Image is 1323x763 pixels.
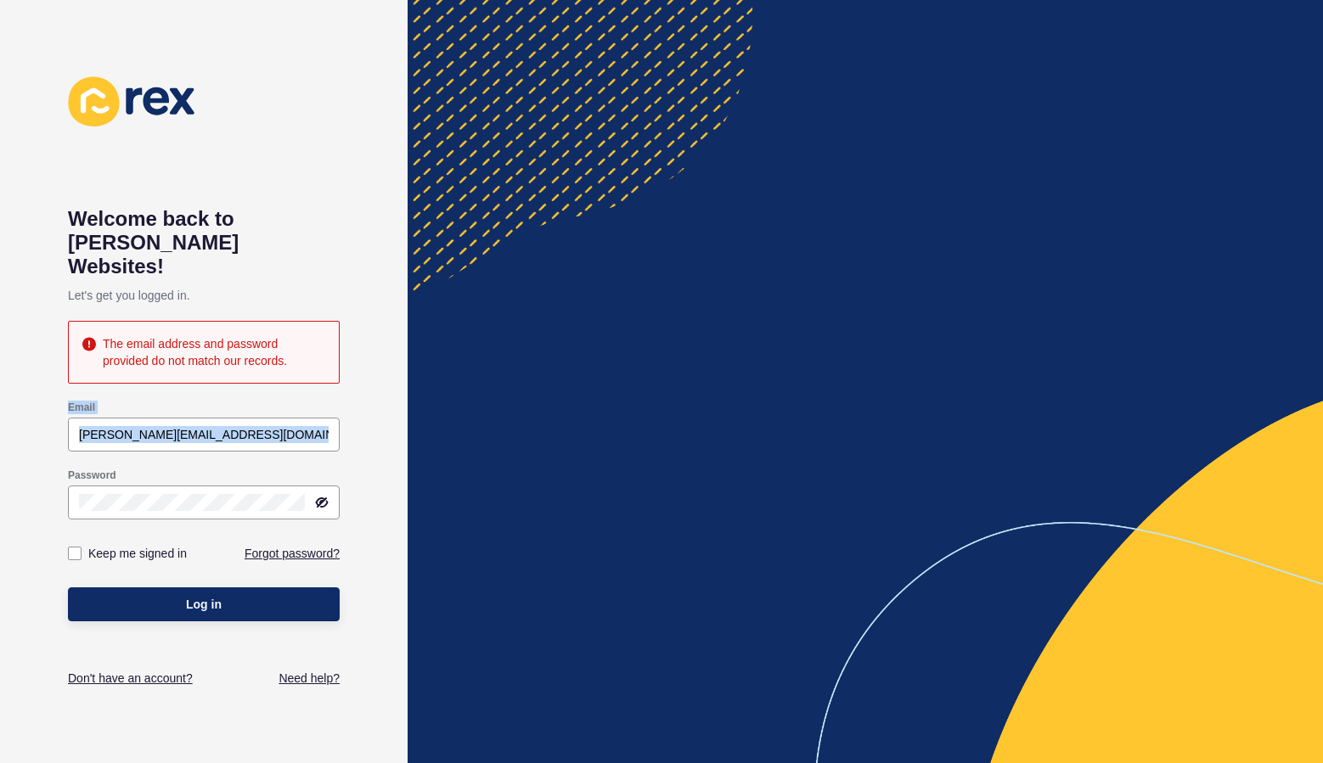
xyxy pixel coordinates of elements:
label: Email [68,401,95,414]
input: e.g. name@company.com [79,426,329,443]
label: Keep me signed in [88,545,187,562]
h1: Welcome back to [PERSON_NAME] Websites! [68,207,340,278]
div: The email address and password provided do not match our records. [103,335,325,369]
span: Log in [186,596,222,613]
a: Need help? [279,670,340,687]
p: Let's get you logged in. [68,278,340,312]
label: Password [68,468,116,482]
a: Forgot password? [245,545,340,562]
a: Don't have an account? [68,670,193,687]
button: Log in [68,587,340,621]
